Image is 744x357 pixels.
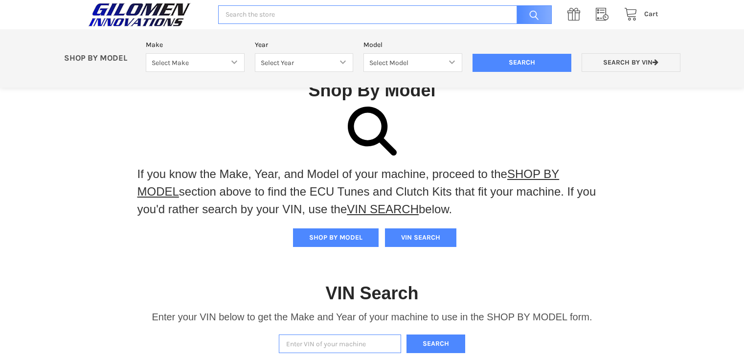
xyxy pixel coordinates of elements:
p: If you know the Make, Year, and Model of your machine, proceed to the section above to find the E... [137,165,607,218]
button: VIN SEARCH [385,228,456,247]
input: Search [512,5,552,24]
a: Cart [619,8,658,21]
a: SHOP BY MODEL [137,167,560,198]
h1: Shop By Model [86,79,658,101]
a: Search by VIN [582,53,680,72]
label: Model [363,40,462,50]
button: SHOP BY MODEL [293,228,379,247]
a: GILOMEN INNOVATIONS [86,2,208,27]
h1: VIN Search [325,282,418,304]
input: Search the store [218,5,551,24]
span: Cart [644,10,658,18]
label: Year [255,40,354,50]
input: Enter VIN of your machine [279,335,401,354]
p: Enter your VIN below to get the Make and Year of your machine to use in the SHOP BY MODEL form. [152,310,592,324]
input: Search [473,54,571,72]
p: SHOP BY MODEL [59,53,141,64]
button: Search [406,335,465,354]
a: VIN SEARCH [347,202,419,216]
img: GILOMEN INNOVATIONS [86,2,193,27]
label: Make [146,40,245,50]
